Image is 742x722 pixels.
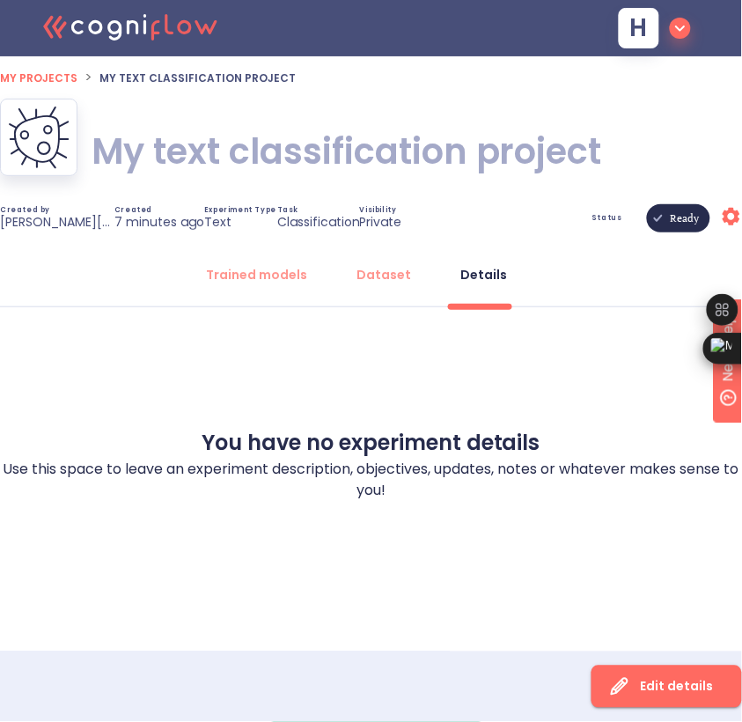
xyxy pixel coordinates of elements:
[41,4,108,26] span: Need help
[606,673,714,702] div: Edit details
[360,207,397,214] span: Visibility
[357,266,412,284] div: Dataset
[204,214,231,230] p: Text
[660,155,710,282] span: Ready
[114,214,204,230] p: 7 minutes ago
[591,666,742,708] button: Edit details
[202,431,540,459] h3: You have no experiment details
[84,67,92,88] li: >
[92,127,602,176] h1: My text classification project
[114,207,152,214] span: Created
[612,3,698,54] button: h
[461,266,508,284] div: Details
[8,106,70,169] img: My text classification project
[277,214,360,230] p: Classification
[630,16,648,41] span: h
[99,70,296,85] span: My text classification project
[207,266,308,284] div: Trained models
[591,215,622,222] span: Status
[204,207,276,214] span: Experiment Type
[277,207,298,214] span: Task
[360,214,402,230] p: Private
